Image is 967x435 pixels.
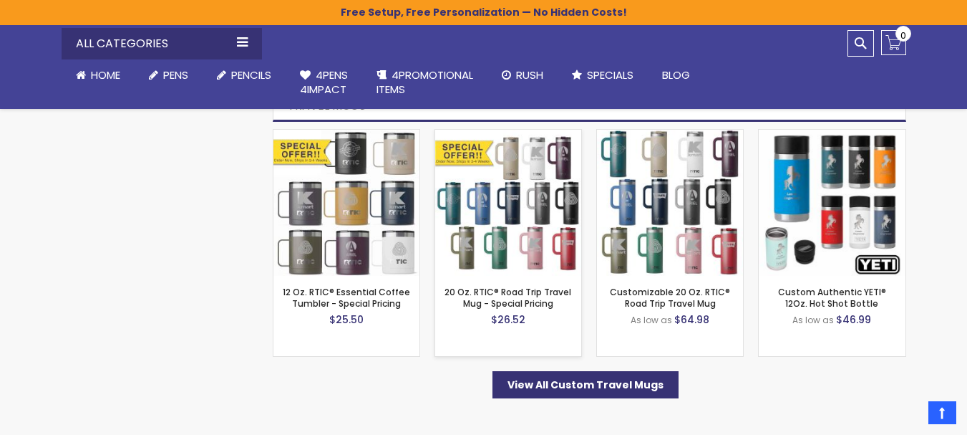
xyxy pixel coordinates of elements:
[492,371,679,398] a: View All Custom Travel Mugs
[900,29,906,42] span: 0
[849,396,967,435] iframe: Google Customer Reviews
[435,129,581,141] a: 20 Oz. RTIC® Road Trip Travel Mug - Special Pricing
[516,67,543,82] span: Rush
[487,59,558,91] a: Rush
[329,312,364,327] span: $25.50
[759,129,905,141] a: Custom Authentic YETI® 12Oz. Hot Shot Bottle
[283,286,410,310] a: 12 Oz. RTIC® Essential Coffee Tumbler - Special Pricing
[91,67,120,82] span: Home
[300,67,348,97] span: 4Pens 4impact
[376,67,473,97] span: 4PROMOTIONAL ITEMS
[597,129,743,141] a: Customizable 20 Oz. RTIC® Road Trip Travel Mug
[648,59,704,91] a: Blog
[881,30,906,55] a: 0
[62,28,262,59] div: All Categories
[587,67,633,82] span: Specials
[491,312,525,327] span: $26.52
[273,129,419,141] a: 12 Oz. RTIC® Essential Coffee Tumbler - Special Pricing
[273,130,419,276] img: 12 Oz. RTIC® Essential Coffee Tumbler - Special Pricing
[135,59,203,91] a: Pens
[362,59,487,106] a: 4PROMOTIONALITEMS
[231,67,271,82] span: Pencils
[435,130,581,276] img: 20 Oz. RTIC® Road Trip Travel Mug - Special Pricing
[163,67,188,82] span: Pens
[203,59,286,91] a: Pencils
[558,59,648,91] a: Specials
[759,130,905,276] img: Custom Authentic YETI® 12Oz. Hot Shot Bottle
[792,314,834,326] span: As low as
[610,286,730,310] a: Customizable 20 Oz. RTIC® Road Trip Travel Mug
[836,312,871,327] span: $46.99
[507,378,664,392] span: View All Custom Travel Mugs
[444,286,571,310] a: 20 Oz. RTIC® Road Trip Travel Mug - Special Pricing
[597,130,743,276] img: Customizable 20 Oz. RTIC® Road Trip Travel Mug
[662,67,690,82] span: Blog
[674,312,709,327] span: $64.98
[631,314,672,326] span: As low as
[62,59,135,91] a: Home
[286,59,362,106] a: 4Pens4impact
[778,286,886,310] a: Custom Authentic YETI® 12Oz. Hot Shot Bottle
